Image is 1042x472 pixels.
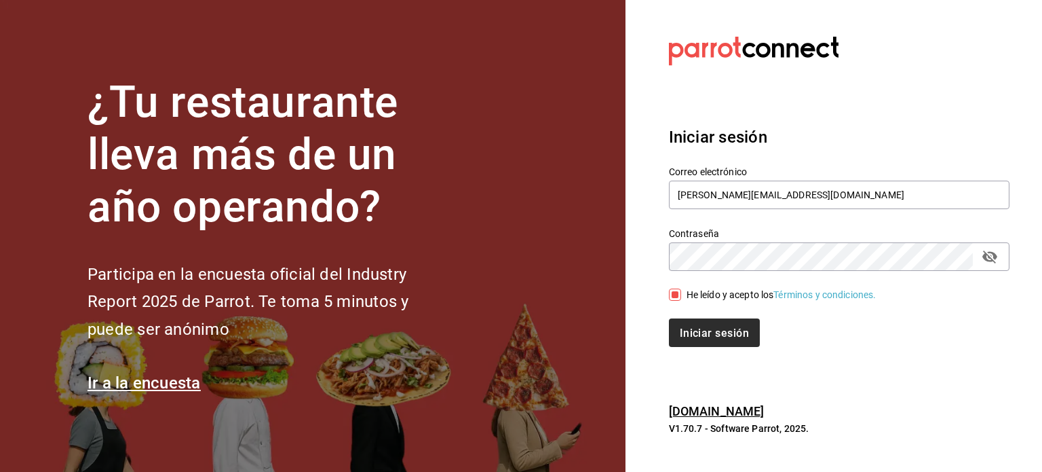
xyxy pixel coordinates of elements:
[687,289,774,300] font: He leído y acepto los
[669,319,760,347] button: Iniciar sesión
[669,166,747,177] font: Correo electrónico
[88,265,408,340] font: Participa en la encuesta oficial del Industry Report 2025 de Parrot. Te toma 5 minutos y puede se...
[669,423,809,434] font: V1.70.7 - Software Parrot, 2025.
[773,289,876,300] a: Términos y condiciones.
[88,374,201,393] a: Ir a la encuesta
[88,77,398,232] font: ¿Tu restaurante lleva más de un año operando?
[669,181,1009,209] input: Ingresa tu correo electrónico
[669,128,767,147] font: Iniciar sesión
[680,326,749,339] font: Iniciar sesión
[978,245,1001,268] button: campo de contraseña
[669,404,765,418] a: [DOMAIN_NAME]
[669,228,719,239] font: Contraseña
